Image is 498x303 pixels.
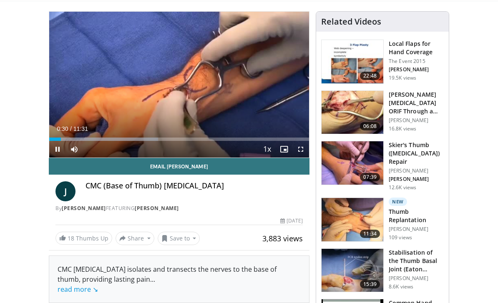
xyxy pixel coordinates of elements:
[360,280,380,288] span: 15:39
[360,230,380,238] span: 11:34
[86,181,303,190] h4: CMC (Base of Thumb) [MEDICAL_DATA]
[57,125,68,132] span: 0:30
[66,141,83,158] button: Mute
[58,275,155,294] span: ...
[360,72,380,80] span: 22:48
[389,234,412,241] p: 109 views
[389,248,444,273] h3: Stabilisation of the Thumb Basal Joint (Eaton Technique)
[49,138,309,141] div: Progress Bar
[321,198,444,242] a: 11:34 New Thumb Replantation [PERSON_NAME] 109 views
[280,217,303,225] div: [DATE]
[360,173,380,181] span: 07:39
[389,184,416,191] p: 12.6K views
[389,198,407,206] p: New
[73,125,88,132] span: 11:31
[389,90,444,115] h3: [PERSON_NAME][MEDICAL_DATA] ORIF Through a [PERSON_NAME] Approach
[321,90,444,135] a: 06:08 [PERSON_NAME][MEDICAL_DATA] ORIF Through a [PERSON_NAME] Approach [PERSON_NAME] 16.8K views
[58,285,98,294] a: read more ↘
[158,232,200,245] button: Save to
[68,234,74,242] span: 18
[135,205,179,212] a: [PERSON_NAME]
[389,176,444,183] p: [PERSON_NAME]
[389,58,444,65] p: The Event 2015
[322,40,383,83] img: b6f583b7-1888-44fa-9956-ce612c416478.150x105_q85_crop-smart_upscale.jpg
[389,125,416,132] p: 16.8K views
[322,198,383,241] img: 86f7a411-b29c-4241-a97c-6b2d26060ca0.150x105_q85_crop-smart_upscale.jpg
[322,141,383,185] img: cf79e27c-792e-4c6a-b4db-18d0e20cfc31.150x105_q85_crop-smart_upscale.jpg
[49,158,309,175] a: Email [PERSON_NAME]
[321,17,381,27] h4: Related Videos
[389,275,444,282] p: [PERSON_NAME]
[321,141,444,191] a: 07:39 Skier's Thumb ([MEDICAL_DATA]) Repair [PERSON_NAME] [PERSON_NAME] 12.6K views
[292,141,309,158] button: Fullscreen
[70,125,72,132] span: /
[259,141,276,158] button: Playback Rate
[389,283,413,290] p: 8.6K views
[276,141,292,158] button: Enable picture-in-picture mode
[55,181,75,201] a: J
[322,91,383,134] img: af335e9d-3f89-4d46-97d1-d9f0cfa56dd9.150x105_q85_crop-smart_upscale.jpg
[321,248,444,293] a: 15:39 Stabilisation of the Thumb Basal Joint (Eaton Technique) [PERSON_NAME] 8.6K views
[389,75,416,81] p: 19.5K views
[389,141,444,166] h3: Skier's Thumb ([MEDICAL_DATA]) Repair
[389,117,444,124] p: [PERSON_NAME]
[360,122,380,130] span: 06:08
[389,208,444,224] h3: Thumb Replantation
[49,12,309,158] video-js: Video Player
[58,264,301,294] div: CMC [MEDICAL_DATA] isolates and transects the nerves to the base of thumb, providing lasting pain
[389,66,444,73] p: [PERSON_NAME]
[389,168,444,174] p: [PERSON_NAME]
[389,226,444,233] p: [PERSON_NAME]
[49,141,66,158] button: Pause
[389,40,444,56] h3: Local Flaps for Hand Coverage
[321,40,444,84] a: 22:48 Local Flaps for Hand Coverage The Event 2015 [PERSON_NAME] 19.5K views
[262,233,303,243] span: 3,883 views
[322,249,383,292] img: abbb8fbb-6d8f-4f51-8ac9-71c5f2cab4bf.150x105_q85_crop-smart_upscale.jpg
[55,205,303,212] div: By FEATURING
[62,205,106,212] a: [PERSON_NAME]
[116,232,154,245] button: Share
[55,232,112,245] a: 18 Thumbs Up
